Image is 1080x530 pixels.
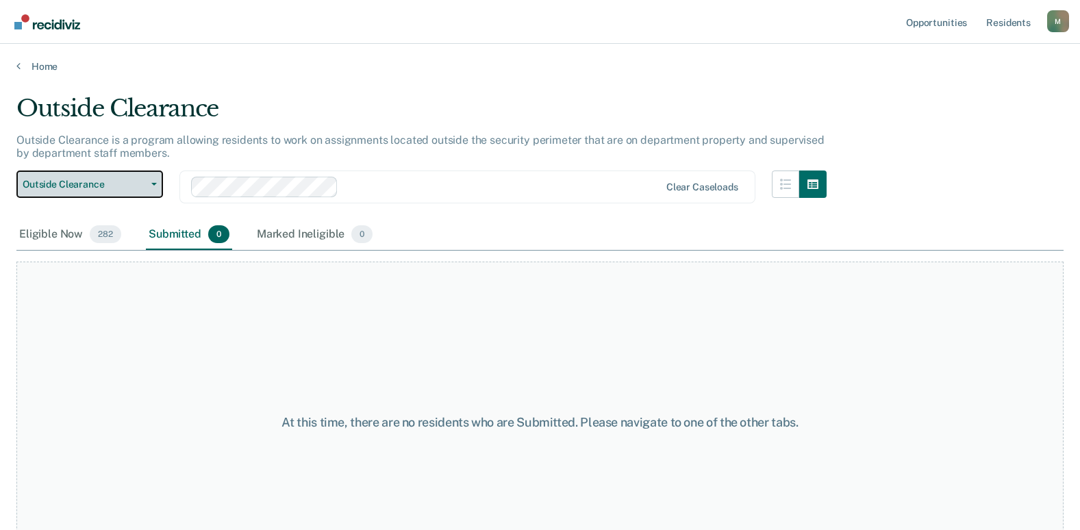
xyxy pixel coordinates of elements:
img: Recidiviz [14,14,80,29]
div: Clear caseloads [666,181,738,193]
a: Home [16,60,1064,73]
div: M [1047,10,1069,32]
span: 282 [90,225,121,243]
button: Outside Clearance [16,171,163,198]
span: Outside Clearance [23,179,146,190]
p: Outside Clearance is a program allowing residents to work on assignments located outside the secu... [16,134,825,160]
div: At this time, there are no residents who are Submitted. Please navigate to one of the other tabs. [279,415,802,430]
span: 0 [351,225,373,243]
span: 0 [208,225,229,243]
div: Eligible Now282 [16,220,124,250]
div: Outside Clearance [16,94,827,134]
button: Profile dropdown button [1047,10,1069,32]
div: Submitted0 [146,220,232,250]
div: Marked Ineligible0 [254,220,376,250]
